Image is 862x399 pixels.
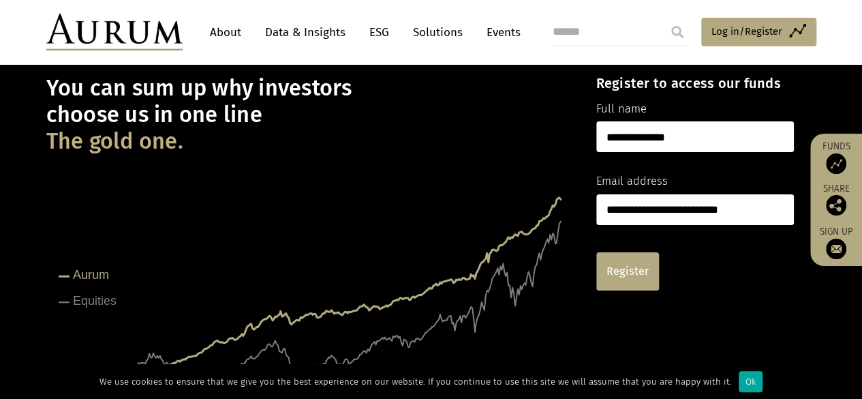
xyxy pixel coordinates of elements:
[406,20,470,45] a: Solutions
[596,100,647,118] label: Full name
[826,239,846,259] img: Sign up to our newsletter
[817,141,855,174] a: Funds
[596,75,794,91] h4: Register to access our funds
[258,20,352,45] a: Data & Insights
[480,20,521,45] a: Events
[46,75,572,155] h1: You can sum up why investors choose us in one line
[363,20,396,45] a: ESG
[73,294,117,308] tspan: Equities
[46,128,183,155] span: The gold one.
[826,195,846,216] img: Share this post
[203,20,248,45] a: About
[817,184,855,216] div: Share
[826,153,846,174] img: Access Funds
[739,371,763,392] div: Ok
[73,268,109,282] tspan: Aurum
[596,252,659,291] a: Register
[701,18,816,46] a: Log in/Register
[817,226,855,259] a: Sign up
[664,18,691,46] input: Submit
[711,23,782,40] span: Log in/Register
[46,14,183,50] img: Aurum
[596,173,668,190] label: Email address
